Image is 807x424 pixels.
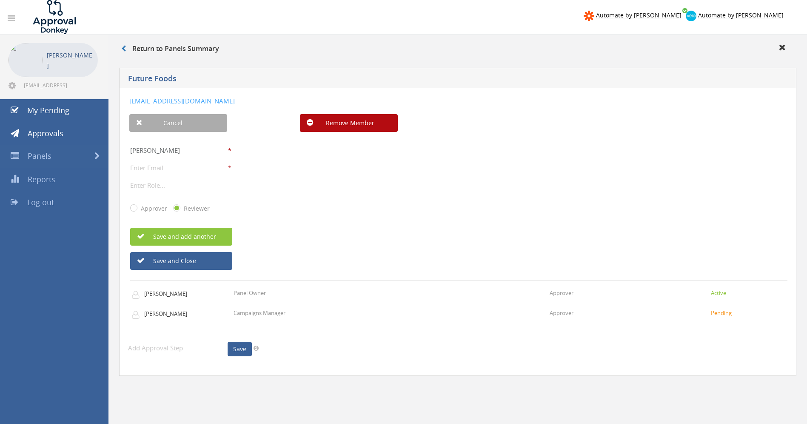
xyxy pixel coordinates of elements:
[131,311,144,319] img: user-icon.png
[182,204,210,213] label: Reviewer
[27,105,69,115] span: My Pending
[300,114,398,132] button: Remove Member
[121,45,219,53] h3: Return to Panels Summary
[130,228,232,246] button: Save and add another
[144,290,193,298] p: [PERSON_NAME]
[47,50,94,71] p: [PERSON_NAME]
[139,204,167,213] label: Approver
[711,289,726,297] small: Active
[130,162,228,173] input: Enter Email...
[596,11,682,19] span: Automate by [PERSON_NAME]
[698,11,784,19] span: Automate by [PERSON_NAME]
[28,128,63,138] span: Approvals
[550,289,573,297] p: Approver
[128,342,226,353] input: Add Approval Step
[130,252,232,270] button: Save and Close
[144,310,193,318] p: [PERSON_NAME]
[131,291,144,299] img: user-icon.png
[686,11,696,21] img: xero-logo.png
[24,82,96,89] span: [EMAIL_ADDRESS][DOMAIN_NAME]
[234,309,285,317] p: Campaigns Manager
[27,197,54,207] span: Log out
[28,174,55,184] span: Reports
[28,151,51,161] span: Panels
[228,342,252,356] a: Save
[130,145,228,156] input: Enter Name...
[128,74,591,85] h5: Future Foods
[129,114,227,132] a: Cancel
[711,309,732,317] small: Pending
[234,289,266,297] p: Panel Owner
[130,180,228,191] input: Enter Role...
[584,11,594,21] img: zapier-logomark.png
[550,309,573,317] p: Approver
[129,97,235,105] a: [EMAIL_ADDRESS][DOMAIN_NAME]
